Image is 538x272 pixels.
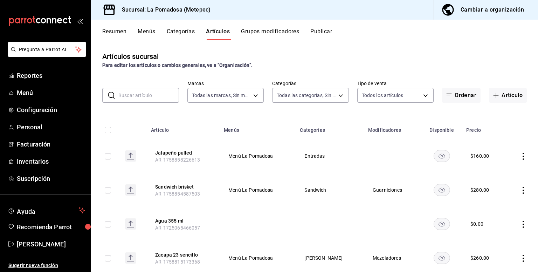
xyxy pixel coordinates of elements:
[5,51,86,58] a: Pregunta a Parrot AI
[241,28,299,40] button: Grupos modificadores
[357,81,434,86] label: Tipo de venta
[17,71,85,80] span: Reportes
[520,255,527,262] button: actions
[364,117,421,139] th: Modificadores
[17,239,85,249] span: [PERSON_NAME]
[310,28,332,40] button: Publicar
[373,256,413,260] span: Mezcladores
[434,150,450,162] button: availability-product
[102,28,126,40] button: Resumen
[17,174,85,183] span: Suscripción
[520,187,527,194] button: actions
[520,221,527,228] button: actions
[220,117,296,139] th: Menús
[228,188,287,192] span: Menú La Pomadosa
[520,153,527,160] button: actions
[362,92,403,99] span: Todos los artículos
[461,5,524,15] div: Cambiar a organización
[77,18,83,24] button: open_drawer_menu
[155,149,211,156] button: edit-product-location
[138,28,155,40] button: Menús
[206,28,230,40] button: Artículos
[102,51,159,62] div: Artículos sucursal
[155,217,211,224] button: edit-product-location
[17,222,85,232] span: Recomienda Parrot
[434,184,450,196] button: availability-product
[17,105,85,115] span: Configuración
[187,81,264,86] label: Marcas
[228,154,287,158] span: Menú La Pomadosa
[434,252,450,264] button: availability-product
[118,88,179,102] input: Buscar artículo
[147,117,220,139] th: Artículo
[17,140,85,149] span: Facturación
[17,88,85,97] span: Menú
[19,46,75,53] span: Pregunta a Parrot AI
[470,220,483,227] div: $ 0.00
[228,256,287,260] span: Menú La Pomadosa
[470,186,489,193] div: $ 280.00
[17,157,85,166] span: Inventarios
[155,259,200,265] span: AR-1758815173368
[155,183,211,190] button: edit-product-location
[155,225,200,231] span: AR-1725065466057
[489,88,527,103] button: Artículo
[17,122,85,132] span: Personal
[442,88,481,103] button: Ordenar
[434,218,450,230] button: availability-product
[8,262,85,269] span: Sugerir nueva función
[155,191,200,197] span: AR-1758854587503
[296,117,364,139] th: Categorías
[102,62,253,68] strong: Para editar los artículos o cambios generales, ve a “Organización”.
[167,28,195,40] button: Categorías
[462,117,505,139] th: Precio
[304,256,355,260] span: [PERSON_NAME]
[155,157,200,163] span: AR-1758858226613
[304,188,355,192] span: Sandwich
[192,92,251,99] span: Todas las marcas, Sin marca
[17,206,76,215] span: Ayuda
[102,28,538,40] div: navigation tabs
[470,152,489,159] div: $ 160.00
[373,188,413,192] span: Guarniciones
[421,117,462,139] th: Disponible
[272,81,349,86] label: Categorías
[470,254,489,261] div: $ 260.00
[304,154,355,158] span: Entradas
[116,6,211,14] h3: Sucursal: La Pomadosa (Metepec)
[8,42,86,57] button: Pregunta a Parrot AI
[277,92,336,99] span: Todas las categorías, Sin categoría
[155,251,211,258] button: edit-product-location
